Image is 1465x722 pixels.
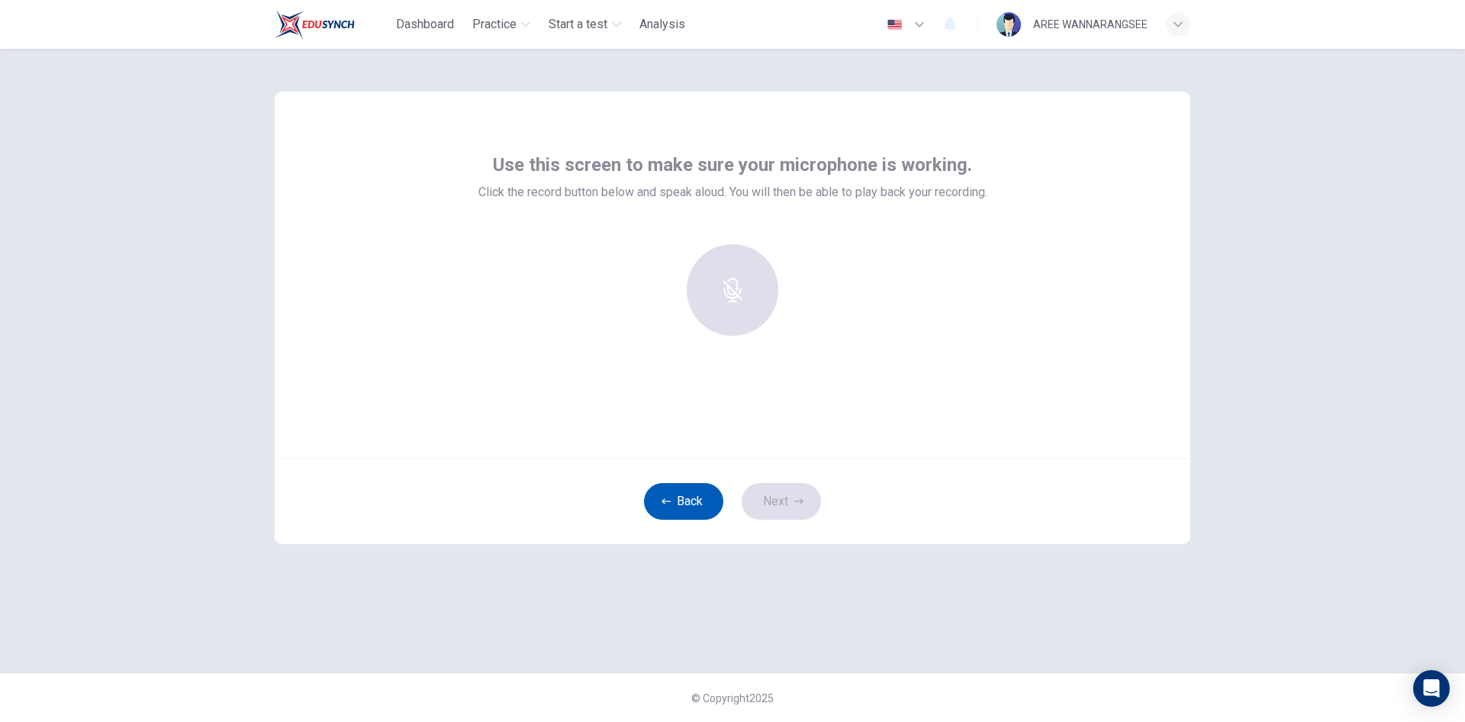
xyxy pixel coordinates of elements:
[1033,15,1148,34] div: AREE WANNARANGSEE
[549,15,607,34] span: Start a test
[885,19,904,31] img: en
[396,15,454,34] span: Dashboard
[639,15,685,34] span: Analysis
[472,15,517,34] span: Practice
[390,11,460,38] button: Dashboard
[691,692,774,704] span: © Copyright 2025
[466,11,536,38] button: Practice
[543,11,627,38] button: Start a test
[1413,670,1450,707] div: Open Intercom Messenger
[493,153,972,177] span: Use this screen to make sure your microphone is working.
[275,9,355,40] img: Train Test logo
[633,11,691,38] button: Analysis
[644,483,723,520] button: Back
[997,12,1021,37] img: Profile picture
[275,9,390,40] a: Train Test logo
[478,183,987,201] span: Click the record button below and speak aloud. You will then be able to play back your recording.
